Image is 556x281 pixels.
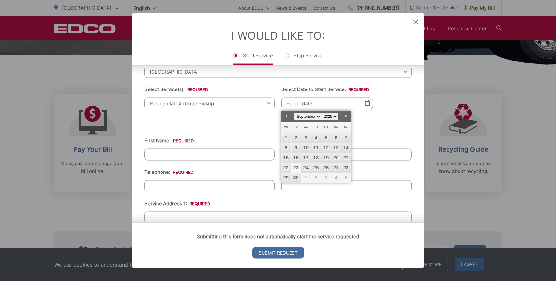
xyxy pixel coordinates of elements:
[197,233,359,239] strong: Submitting this form does not automatically start the service requested
[341,111,351,121] a: Next
[301,143,311,153] a: 10
[144,169,193,175] label: Telephone:
[281,97,373,109] input: Select date
[321,113,338,120] select: Select year
[331,173,341,183] span: 4
[331,153,341,163] a: 20
[281,86,369,92] label: Select Date to Start Service:
[231,29,325,42] label: I Would Like To:
[144,66,412,78] span: [GEOGRAPHIC_DATA]
[144,86,208,92] label: Select Service(s):
[365,100,370,106] img: Select date
[281,163,291,173] a: 22
[311,163,321,173] a: 25
[291,163,301,173] a: 23
[291,173,301,183] a: 30
[341,153,351,163] a: 21
[144,201,210,206] label: Service Address 1:
[144,97,275,109] span: Residential Curbside Pickup
[341,173,351,183] span: 5
[284,52,323,65] label: Stop Service
[281,143,291,153] a: 8
[294,113,321,120] select: Select month
[252,247,304,259] input: Submit Request
[321,153,331,163] a: 19
[341,133,351,143] a: 7
[291,153,301,163] a: 16
[281,173,291,183] a: 29
[311,173,321,183] span: 2
[321,133,331,143] a: 5
[301,163,311,173] a: 24
[331,143,341,153] a: 13
[311,143,321,153] a: 11
[284,126,288,128] span: Monday
[291,143,301,153] a: 9
[334,126,338,128] span: Saturday
[331,163,341,173] a: 27
[281,111,291,121] a: Prev
[311,133,321,143] a: 4
[341,143,351,153] a: 14
[281,153,291,163] a: 15
[314,126,318,128] span: Thursday
[331,133,341,143] a: 6
[321,143,331,153] a: 12
[321,173,331,183] span: 3
[233,52,273,65] label: Start Service
[281,133,291,143] a: 1
[324,126,328,128] span: Friday
[144,137,194,143] label: First Name:
[341,163,351,173] a: 28
[321,163,331,173] a: 26
[304,126,308,128] span: Wednesday
[294,126,298,128] span: Tuesday
[301,133,311,143] a: 3
[301,153,311,163] a: 17
[344,126,347,128] span: Sunday
[291,133,301,143] a: 2
[311,153,321,163] a: 18
[301,173,311,183] span: 1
